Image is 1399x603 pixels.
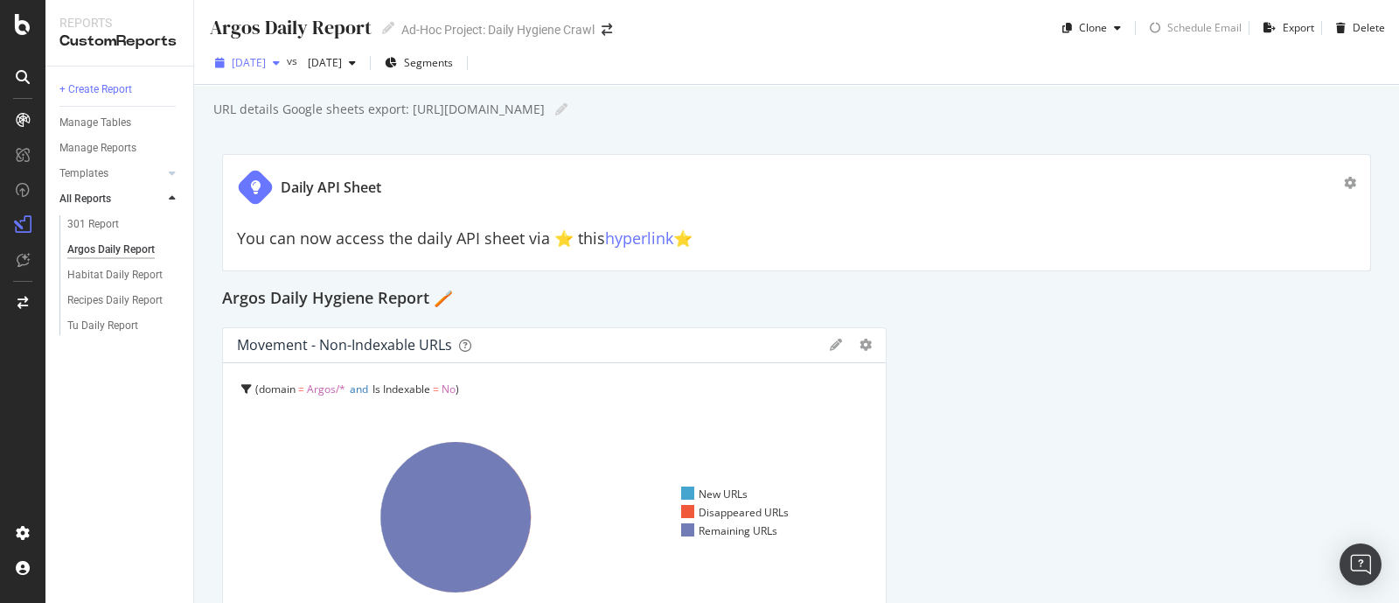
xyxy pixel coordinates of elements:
[59,114,131,132] div: Manage Tables
[59,190,164,208] a: All Reports
[681,523,777,538] div: Remaining URLs
[67,317,181,335] a: Tu Daily Report
[222,285,1371,313] div: Argos Daily Hygiene Report 🪥
[1167,20,1242,35] div: Schedule Email
[301,55,342,70] span: 2025 Aug. 26th
[67,266,181,284] a: Habitat Daily Report
[59,14,179,32] div: Reports
[433,382,439,396] span: =
[1143,16,1167,40] div: loading
[681,487,748,501] div: New URLs
[208,49,287,77] button: [DATE]
[59,114,181,132] a: Manage Tables
[237,336,452,354] div: Movement - non-indexable URLs
[281,178,381,198] div: Daily API Sheet
[860,339,872,351] div: gear
[372,382,430,396] span: Is Indexable
[59,139,181,158] a: Manage Reports
[67,317,138,335] div: Tu Daily Report
[1340,543,1382,585] div: Open Intercom Messenger
[67,266,163,284] div: Habitat Daily Report
[1353,20,1385,35] div: Delete
[404,55,453,70] span: Segments
[67,241,155,259] div: Argos Daily Report
[67,215,181,234] a: 301 Report
[555,103,567,116] i: Edit report name
[59,190,111,208] div: All Reports
[59,165,164,183] a: Templates
[602,24,612,36] div: arrow-right-arrow-left
[208,14,372,41] div: Argos Daily Report
[378,49,460,77] button: Segments
[307,382,345,396] span: Argos/*
[232,55,266,70] span: 2025 Sep. 23rd
[401,21,595,39] div: Ad-Hoc Project: Daily Hygiene Crawl
[212,101,545,118] div: URL details Google sheets export: [URL][DOMAIN_NAME]
[1055,14,1128,42] button: Clone
[350,382,368,396] span: and
[59,81,181,99] a: + Create Report
[1283,20,1314,35] div: Export
[259,382,296,396] span: domain
[605,228,673,249] a: hyperlink
[1256,14,1314,42] button: Export
[442,382,456,396] span: No
[301,49,363,77] button: [DATE]
[222,285,453,313] h2: Argos Daily Hygiene Report 🪥
[237,230,1356,248] h2: You can now access the daily API sheet via ⭐️ this ⭐️
[1344,177,1356,189] div: gear
[59,32,179,52] div: CustomReports
[681,505,789,520] div: Disappeared URLs
[59,139,136,158] div: Manage Reports
[298,382,304,396] span: =
[1329,14,1385,42] button: Delete
[1143,14,1242,42] button: loadingSchedule Email
[287,53,301,68] span: vs
[382,22,394,34] i: Edit report name
[222,154,1371,271] div: Daily API SheetYou can now access the daily API sheet via ⭐️ thishyperlink⭐️
[1079,20,1107,35] div: Clone
[59,81,132,99] div: + Create Report
[67,241,181,259] a: Argos Daily Report
[67,215,119,234] div: 301 Report
[67,291,163,310] div: Recipes Daily Report
[67,291,181,310] a: Recipes Daily Report
[59,165,108,183] div: Templates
